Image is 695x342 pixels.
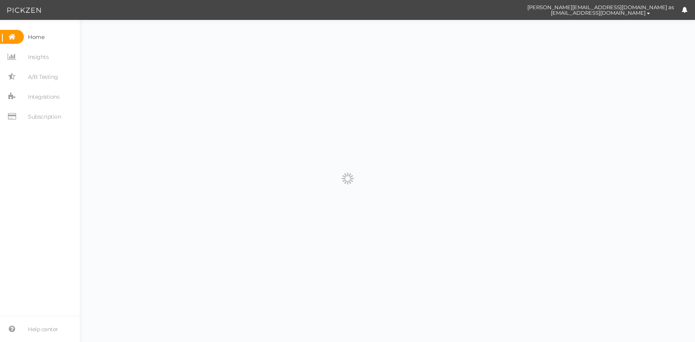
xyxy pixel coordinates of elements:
[527,4,674,10] span: [PERSON_NAME][EMAIL_ADDRESS][DOMAIN_NAME] as
[7,6,41,15] img: Pickzen logo
[506,3,520,17] img: cd8312e7a6b0c0157f3589280924bf3e
[551,10,646,16] span: [EMAIL_ADDRESS][DOMAIN_NAME]
[28,31,44,43] span: Home
[28,51,49,63] span: Insights
[28,323,58,336] span: Help center
[520,0,681,20] button: [PERSON_NAME][EMAIL_ADDRESS][DOMAIN_NAME] as [EMAIL_ADDRESS][DOMAIN_NAME]
[28,90,59,103] span: Integrations
[28,110,61,123] span: Subscription
[28,70,58,83] span: A/B Testing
